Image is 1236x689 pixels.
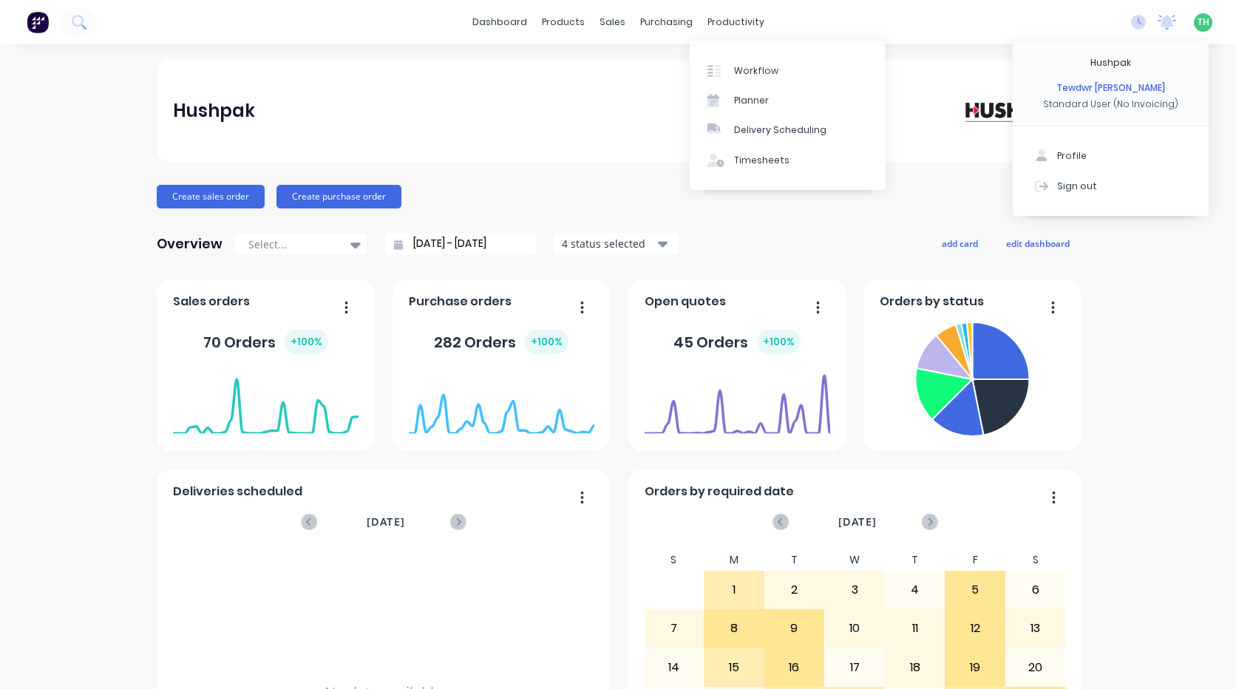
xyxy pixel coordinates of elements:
button: Sign out [1013,171,1209,200]
div: 20 [1006,649,1065,686]
div: Planner [734,94,769,107]
span: Sales orders [173,293,250,310]
div: 14 [645,649,704,686]
div: Hushpak [173,96,255,126]
div: 45 Orders [673,330,801,354]
span: Orders by status [880,293,984,310]
div: Workflow [734,64,778,78]
div: 18 [886,649,945,686]
div: + 100 % [285,330,328,354]
img: Factory [27,11,49,33]
div: 17 [825,649,884,686]
div: T [764,549,825,571]
a: Workflow [690,55,886,85]
div: 3 [825,571,884,608]
span: Purchase orders [409,293,512,310]
div: Hushpak [1090,56,1131,69]
div: 5 [945,571,1005,608]
div: 4 status selected [562,236,655,251]
span: [DATE] [367,514,405,530]
div: productivity [700,11,772,33]
div: 4 [886,571,945,608]
div: S [1005,549,1066,571]
button: Create sales order [157,185,265,208]
div: S [644,549,704,571]
a: Planner [690,86,886,115]
div: 15 [704,649,764,686]
div: 13 [1006,610,1065,647]
span: [DATE] [838,514,877,530]
div: W [824,549,885,571]
div: T [885,549,945,571]
div: Timesheets [734,154,790,167]
div: + 100 % [525,330,568,354]
button: Create purchase order [276,185,401,208]
span: TH [1198,16,1209,29]
div: 11 [886,610,945,647]
a: Timesheets [690,146,886,175]
div: 6 [1006,571,1065,608]
div: 8 [704,610,764,647]
div: Sign out [1057,179,1097,192]
div: M [704,549,764,571]
div: 16 [765,649,824,686]
div: 70 Orders [203,330,328,354]
span: Deliveries scheduled [173,483,302,500]
button: Profile [1013,141,1209,171]
div: 12 [945,610,1005,647]
span: Open quotes [645,293,726,310]
div: F [945,549,1005,571]
div: Overview [157,229,223,259]
div: + 100 % [757,330,801,354]
div: 10 [825,610,884,647]
div: Delivery Scheduling [734,123,826,137]
a: dashboard [465,11,534,33]
img: Hushpak [960,98,1063,123]
div: 19 [945,649,1005,686]
div: 282 Orders [434,330,568,354]
div: 9 [765,610,824,647]
button: 4 status selected [554,233,679,255]
div: 1 [704,571,764,608]
div: sales [592,11,633,33]
div: 2 [765,571,824,608]
div: 7 [645,610,704,647]
div: Standard User (No Invoicing) [1043,98,1178,111]
a: Delivery Scheduling [690,115,886,145]
div: Tewdwr [PERSON_NAME] [1056,81,1165,95]
div: Profile [1057,149,1087,163]
div: products [534,11,592,33]
button: add card [932,234,988,253]
button: edit dashboard [996,234,1079,253]
div: purchasing [633,11,700,33]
